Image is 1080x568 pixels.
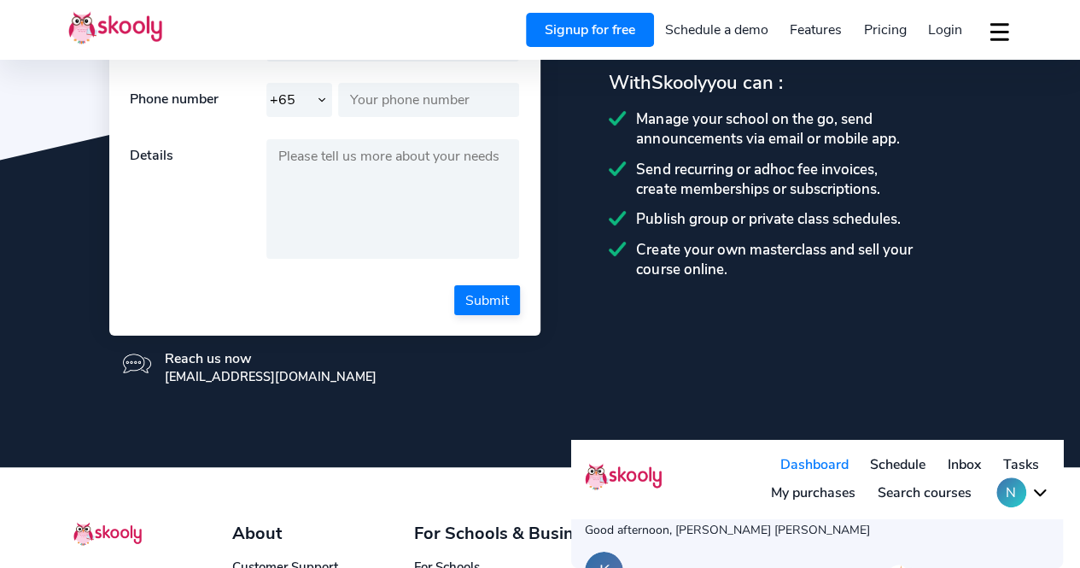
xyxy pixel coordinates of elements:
[864,20,907,39] span: Pricing
[526,13,654,47] a: Signup for free
[928,20,962,39] span: Login
[609,109,972,149] div: Manage your school on the go, send announcements via email or mobile app.
[165,368,377,385] div: [EMAIL_ADDRESS][DOMAIN_NAME]
[853,16,918,44] a: Pricing
[130,139,266,264] div: Details
[917,16,973,44] a: Login
[338,83,520,117] input: Your phone number
[414,522,618,545] div: For Schools & Businesses
[198,11,289,38] a: Dashboard
[365,11,421,38] a: Inbox
[130,83,266,117] div: Phone number
[609,240,972,279] div: Create your own masterclass and sell your course online.
[189,39,295,67] a: My purchases
[288,11,365,38] a: Schedule
[454,285,520,315] button: Submit
[123,349,151,378] img: icon-message
[295,39,412,67] a: Search courses
[14,82,478,98] div: Good afternoon, [PERSON_NAME] [PERSON_NAME]
[425,38,478,67] button: Nchevron down outline
[779,16,853,44] a: Features
[654,16,779,44] a: Schedule a demo
[314,125,340,163] img: 20170717074618169820408676579146e5rDExiun0FCoEly0V.png
[14,112,52,150] div: K
[609,70,972,96] div: With you can :
[420,11,478,38] a: Tasks
[651,70,707,96] span: Skooly
[232,522,338,545] div: About
[68,11,162,44] img: Skooly
[609,160,972,199] div: Send recurring or adhoc fee invoices, create memberships or subscriptions.
[165,349,377,368] div: Reach us now
[609,209,972,229] div: Publish group or private class schedules.
[987,12,1012,51] button: dropdown menu
[73,522,142,546] img: Skooly
[14,23,90,50] img: Skooly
